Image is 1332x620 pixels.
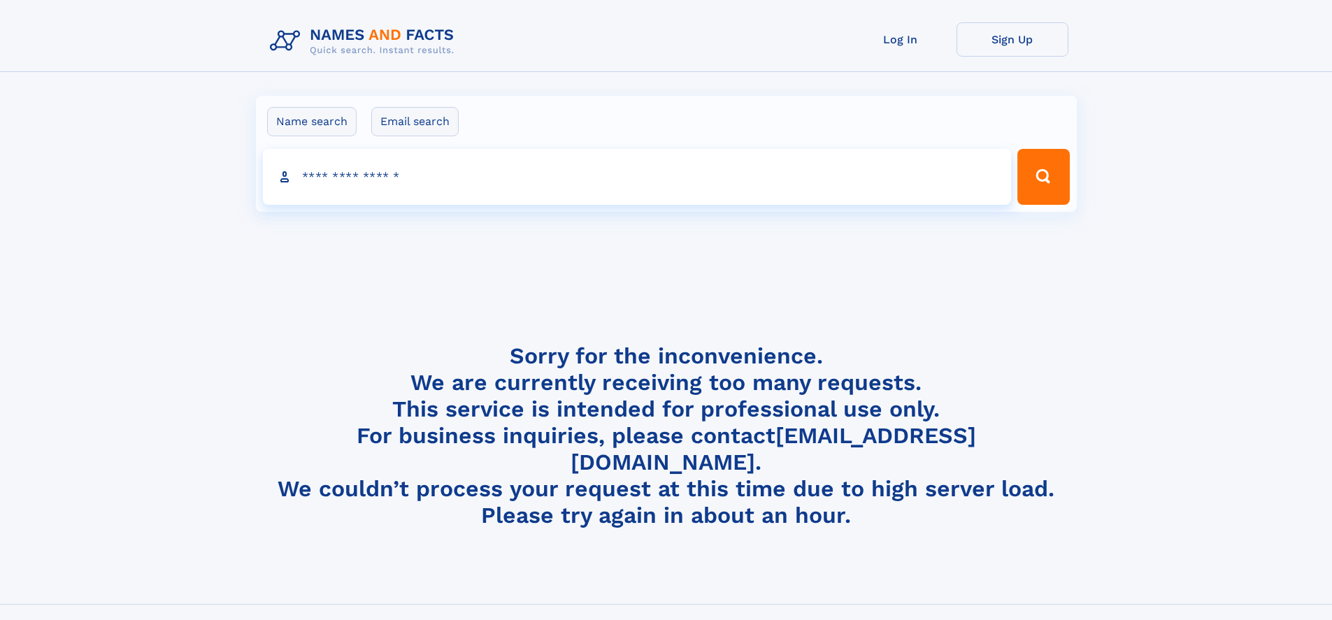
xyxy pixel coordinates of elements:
[845,22,957,57] a: Log In
[264,343,1068,529] h4: Sorry for the inconvenience. We are currently receiving too many requests. This service is intend...
[1017,149,1069,205] button: Search Button
[371,107,459,136] label: Email search
[571,422,976,475] a: [EMAIL_ADDRESS][DOMAIN_NAME]
[264,22,466,60] img: Logo Names and Facts
[267,107,357,136] label: Name search
[263,149,1012,205] input: search input
[957,22,1068,57] a: Sign Up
